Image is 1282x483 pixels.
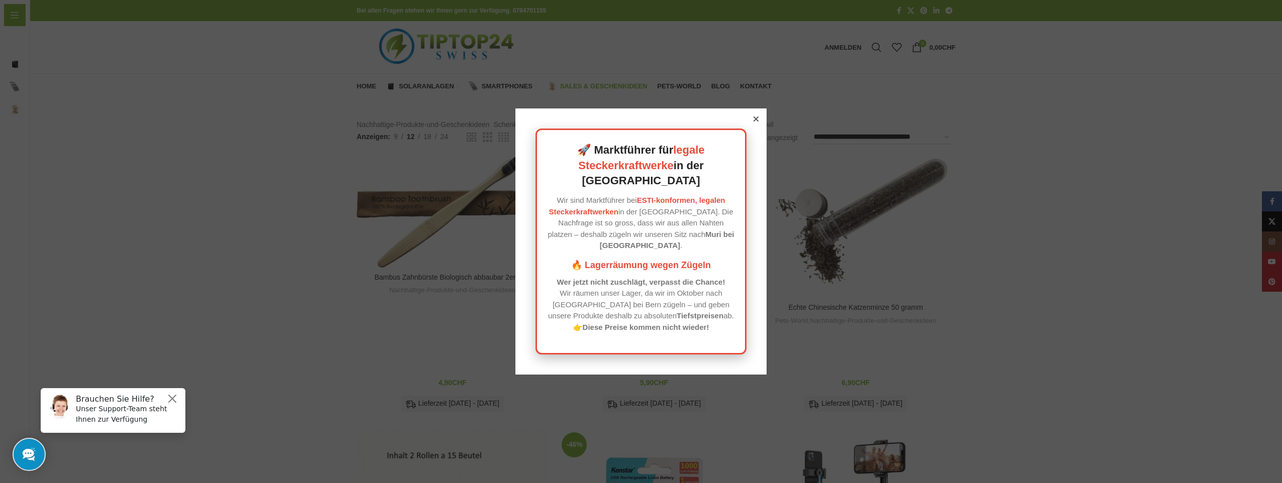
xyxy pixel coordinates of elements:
p: Wir räumen unser Lager, da wir im Oktober nach [GEOGRAPHIC_DATA] bei Bern zügeln – und geben unse... [547,277,735,333]
h3: 🔥 Lagerräumung wegen Zügeln [547,259,735,272]
img: Customer service [14,14,39,39]
strong: Wer jetzt nicht zuschlägt, verpasst die Chance! [557,278,725,286]
p: Wir sind Marktführer bei in der [GEOGRAPHIC_DATA]. Die Nachfrage ist so gross, dass wir aus allen... [547,195,735,252]
h6: Brauchen Sie Hilfe? [43,14,147,24]
p: Unser Support-Team steht Ihnen zur Verfügung [43,24,147,45]
a: ESTI-konformen, legalen Steckerkraftwerken [549,196,725,216]
button: Close [134,13,146,25]
strong: Tiefstpreisen [677,311,723,320]
a: legale Steckerkraftwerke [578,144,704,172]
h2: 🚀 Marktführer für in der [GEOGRAPHIC_DATA] [547,143,735,189]
strong: Diese Preise kommen nicht wieder! [583,323,709,331]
